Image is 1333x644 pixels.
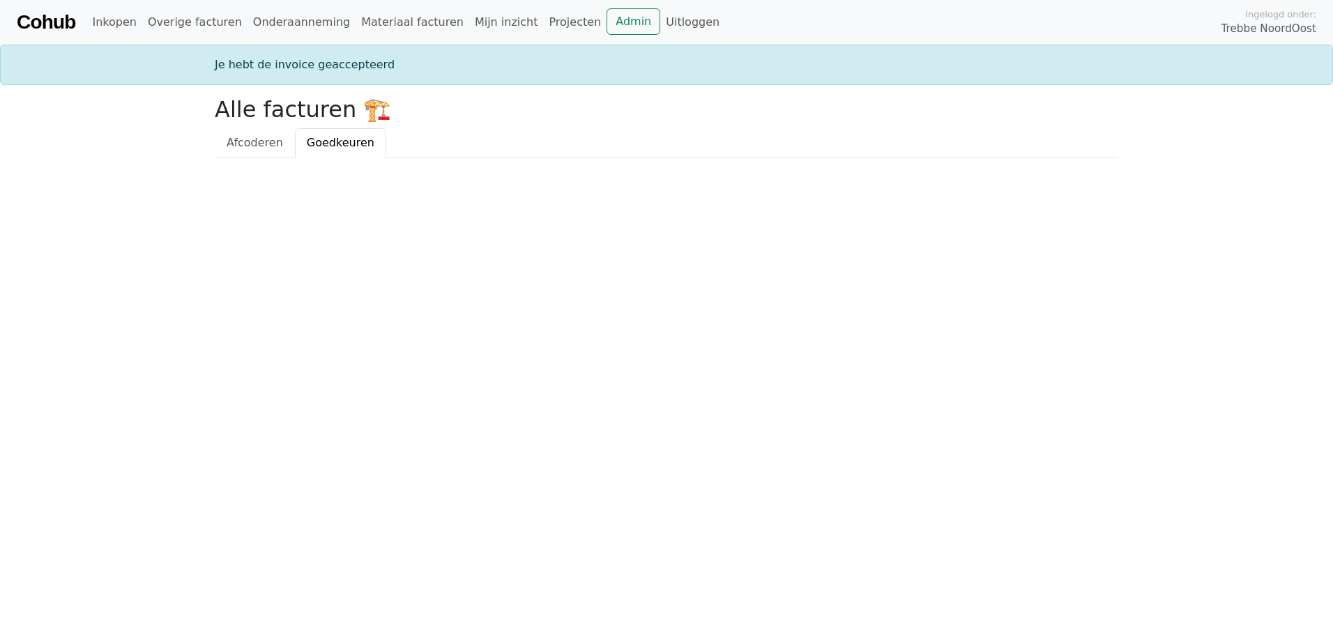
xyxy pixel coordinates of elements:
[1245,8,1316,21] span: Ingelogd onder:
[307,136,374,149] span: Goedkeuren
[142,8,247,36] a: Overige facturen
[660,8,725,36] a: Uitloggen
[215,96,1118,123] h2: Alle facturen 🏗️
[469,8,544,36] a: Mijn inzicht
[206,56,1127,73] div: Je hebt de invoice geaccepteerd
[215,128,295,158] a: Afcoderen
[17,6,75,39] a: Cohub
[543,8,607,36] a: Projecten
[1221,21,1316,37] span: Trebbe NoordOost
[86,8,142,36] a: Inkopen
[295,128,386,158] a: Goedkeuren
[356,8,469,36] a: Materiaal facturen
[247,8,356,36] a: Onderaanneming
[607,8,660,35] a: Admin
[227,136,283,149] span: Afcoderen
